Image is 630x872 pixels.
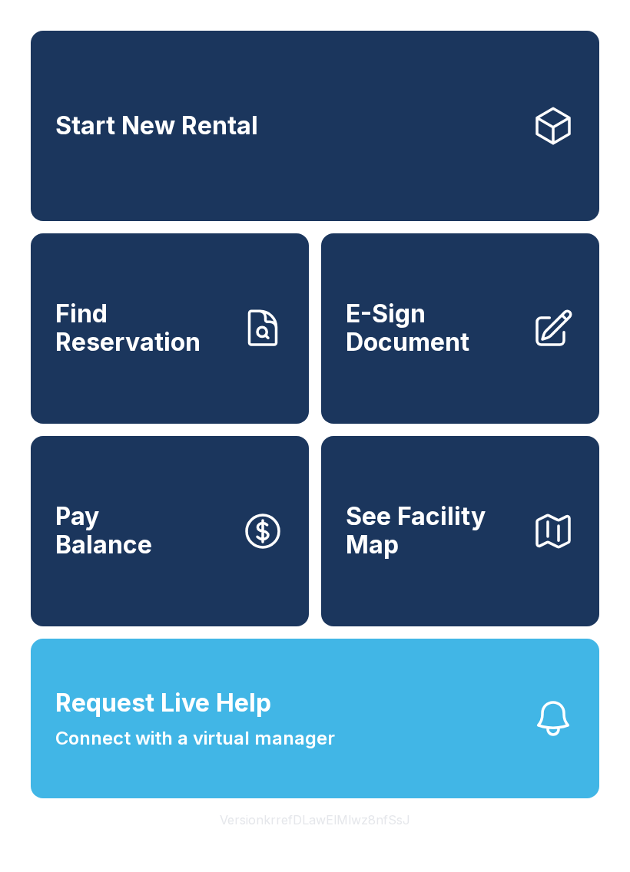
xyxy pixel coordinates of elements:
span: Find Reservation [55,300,229,356]
button: See Facility Map [321,436,599,626]
a: Start New Rental [31,31,599,221]
a: E-Sign Document [321,233,599,424]
button: PayBalance [31,436,309,626]
span: Pay Balance [55,503,152,559]
button: Request Live HelpConnect with a virtual manager [31,639,599,798]
span: Request Live Help [55,685,271,722]
button: VersionkrrefDLawElMlwz8nfSsJ [207,798,423,841]
span: E-Sign Document [346,300,519,356]
span: Start New Rental [55,112,258,140]
a: Find Reservation [31,233,309,424]
span: See Facility Map [346,503,519,559]
span: Connect with a virtual manager [55,725,335,752]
